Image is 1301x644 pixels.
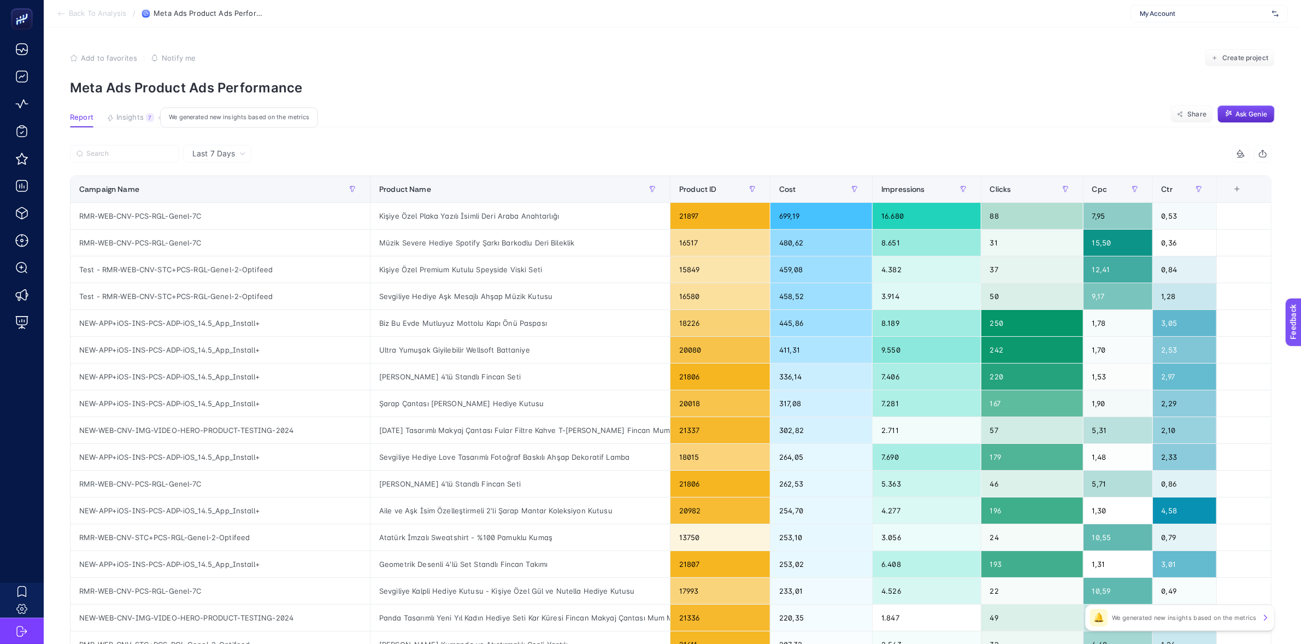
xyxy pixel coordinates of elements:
span: Last 7 Days [192,148,235,159]
div: 302,82 [770,417,872,443]
div: 1,90 [1084,390,1152,417]
div: RMR-WEB-CNV-PCS-RGL-Genel-7C [70,203,370,229]
p: We generated new insights based on the metrics [1112,613,1257,622]
div: 233,01 [770,578,872,604]
div: 10,55 [1084,524,1152,551]
div: 21807 [670,551,770,577]
div: 0,79 [1153,524,1216,551]
div: 10,59 [1084,578,1152,604]
div: Müzik Severe Hediye Spotify Şarkı Barkodlu Deri Bileklik [370,230,670,256]
div: 13750 [670,524,770,551]
span: Impressions [881,185,925,194]
span: Ask Genie [1235,110,1267,119]
span: Cost [779,185,796,194]
div: NEW-WEB-CNV-IMG-VIDEO-HERO-PRODUCT-TESTING-2024 [70,417,370,443]
div: 3,01 [1153,551,1216,577]
div: 196 [981,497,1083,524]
div: 17993 [670,578,770,604]
div: 262,53 [770,471,872,497]
div: 18226 [670,310,770,336]
div: Kişiye Özel Premium Kutulu Speyside Viski Seti [370,256,670,283]
div: 21337 [670,417,770,443]
div: NEW-APP+iOS-INS-PCS-ADP-iOS_14.5_App_Install+ [70,551,370,577]
div: 2.711 [873,417,980,443]
div: 2,33 [1153,444,1216,470]
div: 1,70 [1084,337,1152,363]
div: 15849 [670,256,770,283]
div: 317,08 [770,390,872,417]
div: 16580 [670,283,770,309]
div: 12,41 [1084,256,1152,283]
div: 445,86 [770,310,872,336]
div: 3.056 [873,524,980,551]
div: 16517 [670,230,770,256]
span: Meta Ads Product Ads Performance [154,9,263,18]
div: [PERSON_NAME] 4'lü Standlı Fincan Seti [370,364,670,390]
div: 8.189 [873,310,980,336]
div: NEW-APP+iOS-INS-PCS-ADP-iOS_14.5_App_Install+ [70,337,370,363]
div: 21806 [670,364,770,390]
div: 🔔 [1090,609,1108,627]
div: RMR-WEB-CNV-PCS-RGL-Genel-7C [70,230,370,256]
span: / [133,9,136,17]
div: Biz Bu Evde Mutluyuz Mottolu Kapı Önü Paspası [370,310,670,336]
div: 1,78 [1084,310,1152,336]
div: 0,49 [1153,578,1216,604]
span: Cpc [1092,185,1107,194]
div: 336,14 [770,364,872,390]
div: Şarap Çantası [PERSON_NAME] Hediye Kutusu [370,390,670,417]
img: svg%3e [1272,8,1279,19]
button: Share [1170,106,1213,123]
div: 4,58 [1153,497,1216,524]
button: Add to favorites [70,54,137,62]
div: 459,08 [770,256,872,283]
p: Meta Ads Product Ads Performance [70,80,1275,96]
span: Feedback [7,3,42,12]
div: 18015 [670,444,770,470]
span: My Account [1140,9,1268,18]
div: 167 [981,390,1083,417]
div: [PERSON_NAME] 4'lü Standlı Fincan Seti [370,471,670,497]
span: Ctr [1162,185,1173,194]
div: 4.277 [873,497,980,524]
div: 7.690 [873,444,980,470]
span: Product ID [679,185,716,194]
span: Notify me [162,54,196,62]
div: Geometrik Desenli 4'lü Set Standlı Fincan Takımı [370,551,670,577]
div: 3.914 [873,283,980,309]
div: 50 [981,283,1083,309]
div: NEW-APP+iOS-INS-PCS-ADP-iOS_14.5_App_Install+ [70,310,370,336]
div: 1,48 [1084,444,1152,470]
div: 3,05 [1153,310,1216,336]
div: 1,30 [1084,497,1152,524]
button: Ask Genie [1217,106,1275,123]
span: Insights [116,113,144,122]
div: 264,05 [770,444,872,470]
div: 8 items selected [1226,185,1234,209]
span: Back To Analysis [69,9,126,18]
div: 31 [981,230,1083,256]
div: + [1227,185,1247,194]
div: 1,53 [1084,364,1152,390]
div: Atatürk İmzalı Sweatshirt - %100 Pamuklu Kumaş [370,524,670,551]
div: 0,84 [1153,256,1216,283]
div: RMR-WEB-CNV-STC+PCS-RGL-Genel-2-Optifeed [70,524,370,551]
div: 0,53 [1153,203,1216,229]
div: 5,71 [1084,471,1152,497]
span: Report [70,113,93,122]
div: 49 [981,605,1083,631]
div: 253,10 [770,524,872,551]
div: 5.363 [873,471,980,497]
div: 21806 [670,471,770,497]
span: Create project [1222,54,1268,62]
div: Sevgiliye Hediye Love Tasarımlı Fotoğraf Baskılı Ahşap Dekoratif Lamba [370,444,670,470]
div: 254,70 [770,497,872,524]
div: 242 [981,337,1083,363]
span: Campaign Name [79,185,139,194]
div: Test - RMR-WEB-CNV-STC+PCS-RGL-Genel-2-Optifeed [70,283,370,309]
div: 1,28 [1153,283,1216,309]
div: 88 [981,203,1083,229]
div: 7.406 [873,364,980,390]
div: 179 [981,444,1083,470]
div: 2,97 [1153,364,1216,390]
